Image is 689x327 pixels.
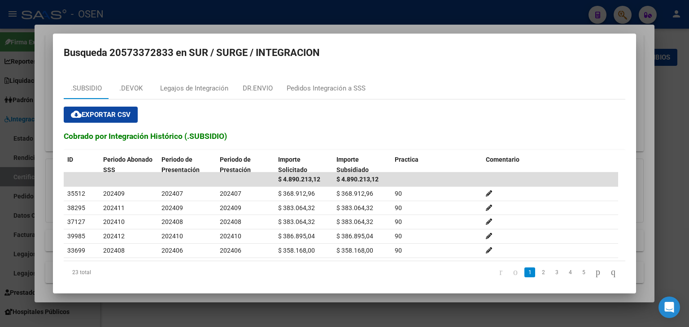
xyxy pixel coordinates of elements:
[578,267,589,277] a: 5
[395,232,402,240] span: 90
[395,190,402,197] span: 90
[278,218,315,225] span: $ 383.064,32
[278,176,320,183] span: $ 4.890.213,12
[67,247,85,254] span: 33699
[336,218,373,225] span: $ 383.064,32
[495,267,506,277] a: go to first page
[523,265,536,280] li: page 1
[64,261,174,284] div: 23 total
[103,204,125,211] span: 202411
[103,247,125,254] span: 202408
[103,218,125,225] span: 202410
[64,130,625,142] h3: Cobrado por Integración Histórico (.SUBSIDIO)
[64,150,100,180] datatable-header-cell: ID
[336,232,373,240] span: $ 386.895,04
[563,265,577,280] li: page 4
[336,247,373,254] span: $ 358.168,00
[220,232,241,240] span: 202410
[100,150,158,180] datatable-header-cell: Periodo Abonado SSS
[67,204,85,211] span: 38295
[220,204,241,211] span: 202409
[67,232,85,240] span: 39985
[220,190,241,197] span: 202407
[71,109,82,120] mat-icon: cloud_download
[395,204,402,211] span: 90
[395,218,402,225] span: 90
[275,150,333,180] datatable-header-cell: Importe Solicitado
[278,204,315,211] span: $ 383.064,32
[577,265,590,280] li: page 5
[119,83,143,94] div: .DEVOK
[336,156,369,173] span: Importe Subsidiado
[220,156,251,173] span: Periodo de Prestación
[509,267,522,277] a: go to previous page
[161,232,183,240] span: 202410
[103,190,125,197] span: 202409
[565,267,576,277] a: 4
[278,190,315,197] span: $ 368.912,96
[278,156,307,173] span: Importe Solicitado
[550,265,563,280] li: page 3
[161,156,200,173] span: Periodo de Presentación
[658,297,680,318] div: Open Intercom Messenger
[161,218,183,225] span: 202408
[336,190,373,197] span: $ 368.912,96
[395,247,402,254] span: 90
[67,156,73,163] span: ID
[161,190,183,197] span: 202407
[67,190,85,197] span: 35512
[103,232,125,240] span: 202412
[592,267,604,277] a: go to next page
[333,150,391,180] datatable-header-cell: Importe Subsidiado
[524,267,535,277] a: 1
[278,247,315,254] span: $ 358.168,00
[243,83,273,94] div: DR.ENVIO
[216,150,275,180] datatable-header-cell: Periodo de Prestación
[336,204,373,211] span: $ 383.064,32
[486,156,519,163] span: Comentario
[220,218,241,225] span: 202408
[67,218,85,225] span: 37127
[336,176,379,183] span: $ 4.890.213,12
[64,107,138,123] button: Exportar CSV
[538,267,549,277] a: 2
[71,83,102,94] div: .SUBSIDIO
[607,267,619,277] a: go to last page
[161,204,183,211] span: 202409
[536,265,550,280] li: page 2
[391,150,482,180] datatable-header-cell: Practica
[161,247,183,254] span: 202406
[158,150,216,180] datatable-header-cell: Periodo de Presentación
[287,83,366,94] div: Pedidos Integración a SSS
[71,111,131,119] span: Exportar CSV
[220,247,241,254] span: 202406
[64,44,625,61] h2: Busqueda 20573372833 en SUR / SURGE / INTEGRACION
[395,156,419,163] span: Practica
[103,156,153,173] span: Periodo Abonado SSS
[482,150,618,180] datatable-header-cell: Comentario
[160,83,228,94] div: Legajos de Integración
[551,267,562,277] a: 3
[278,232,315,240] span: $ 386.895,04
